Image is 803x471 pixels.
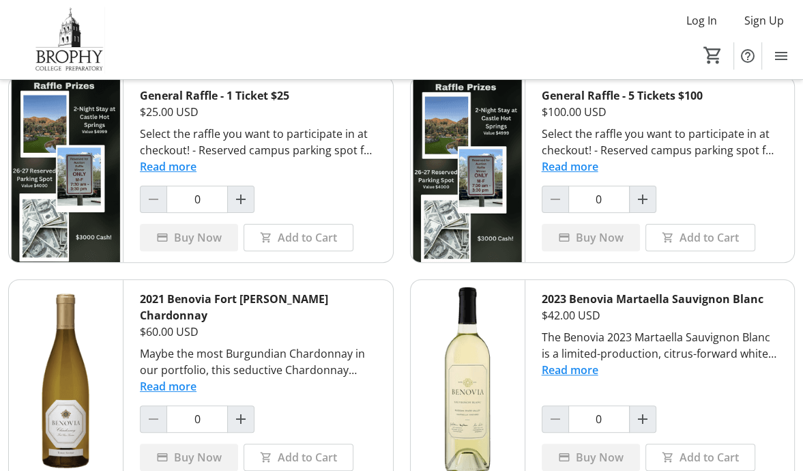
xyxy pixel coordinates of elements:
[542,362,598,378] button: Read more
[228,406,254,432] button: Increment by one
[768,42,795,70] button: Menu
[744,12,784,29] span: Sign Up
[140,324,377,340] div: $60.00 USD
[411,76,525,262] img: General Raffle - 5 Tickets $100
[542,291,778,307] div: 2023 Benovia Martaella Sauvignon Blanc
[140,291,377,324] div: 2021 Benovia Fort [PERSON_NAME] Chardonnay
[140,378,196,395] button: Read more
[542,158,598,175] button: Read more
[140,345,377,378] div: Maybe the most Burgundian Chardonnay in our portfolio, this seductive Chardonnay displays explosi...
[686,12,717,29] span: Log In
[630,406,656,432] button: Increment by one
[630,186,656,212] button: Increment by one
[568,405,630,433] input: 2023 Benovia Martaella Sauvignon Blanc Quantity
[542,87,778,104] div: General Raffle - 5 Tickets $100
[140,158,196,175] button: Read more
[140,104,377,120] div: $25.00 USD
[542,329,778,362] div: The Benovia 2023 Martaella Sauvignon Blanc is a limited-production, citrus-forward white wine fro...
[734,42,761,70] button: Help
[733,10,795,31] button: Sign Up
[9,76,123,262] img: General Raffle - 1 Ticket $25
[228,186,254,212] button: Increment by one
[568,186,630,213] input: General Raffle - 5 Tickets $100 Quantity
[701,43,725,68] button: Cart
[166,405,228,433] input: 2021 Benovia Fort Ross Chardonnay Quantity
[675,10,728,31] button: Log In
[140,126,377,158] div: Select the raffle you want to participate in at checkout! - Reserved campus parking spot for the ...
[542,307,778,324] div: $42.00 USD
[542,126,778,158] div: Select the raffle you want to participate in at checkout! - Reserved campus parking spot for the ...
[166,186,228,213] input: General Raffle - 1 Ticket $25 Quantity
[140,87,377,104] div: General Raffle - 1 Ticket $25
[542,104,778,120] div: $100.00 USD
[8,5,130,74] img: Brophy College Preparatory 's Logo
